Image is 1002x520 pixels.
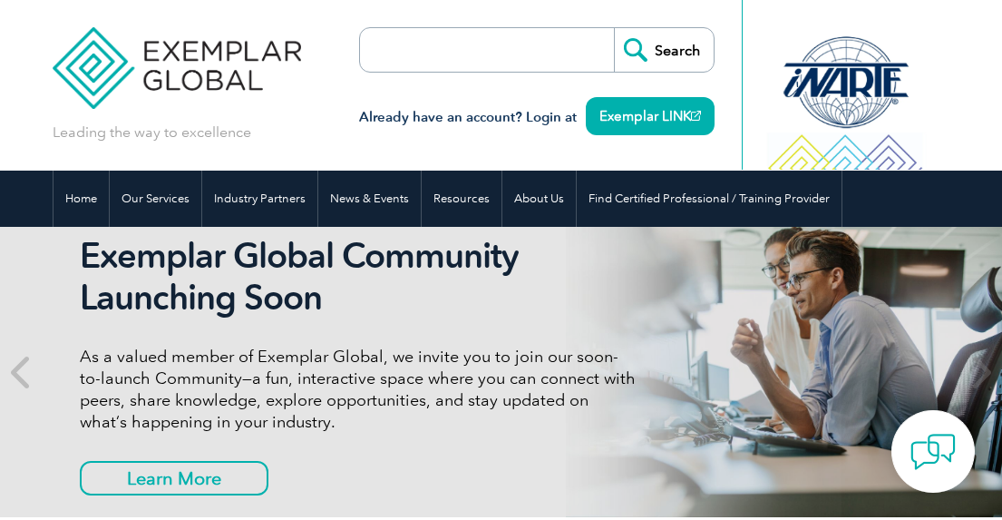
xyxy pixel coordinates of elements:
[80,346,637,433] p: As a valued member of Exemplar Global, we invite you to join our soon-to-launch Community—a fun, ...
[318,171,421,227] a: News & Events
[910,429,956,475] img: contact-chat.png
[614,28,714,72] input: Search
[359,106,715,129] h3: Already have an account? Login at
[577,171,841,227] a: Find Certified Professional / Training Provider
[80,235,637,319] h2: Exemplar Global Community Launching Soon
[691,111,701,121] img: open_square.png
[54,171,109,227] a: Home
[53,123,251,142] p: Leading the way to excellence
[202,171,317,227] a: Industry Partners
[110,171,201,227] a: Our Services
[502,171,576,227] a: About Us
[422,171,501,227] a: Resources
[586,97,715,135] a: Exemplar LINK
[80,461,268,495] a: Learn More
